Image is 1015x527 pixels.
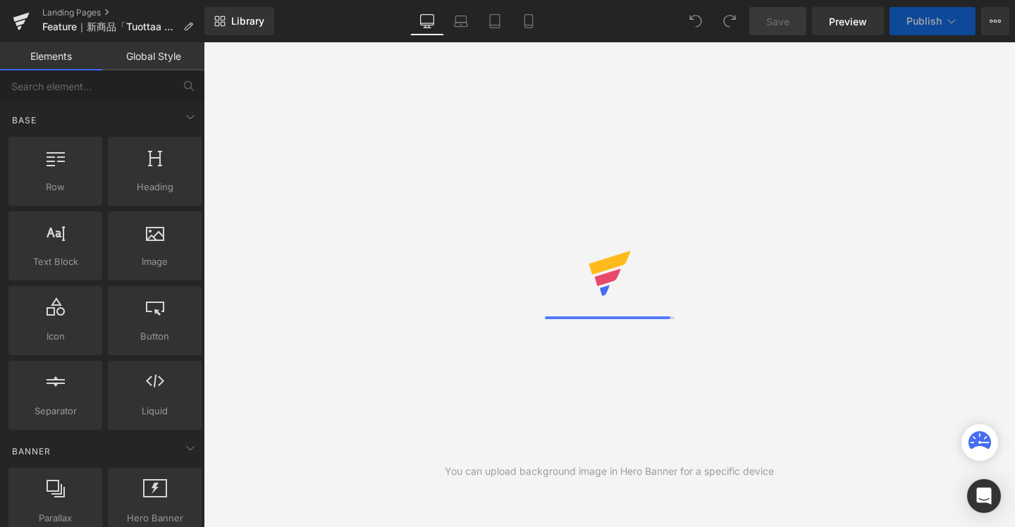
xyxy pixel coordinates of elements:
[112,254,197,269] span: Image
[410,7,444,35] a: Desktop
[906,15,942,27] span: Publish
[112,511,197,526] span: Hero Banner
[42,21,178,32] span: Feature｜新商品「Tuottaa Multi Cabinet」飾るように収納、魅せる暮らし｜オリジナル無垢家具に新たに収納家具が加わりました
[42,7,204,18] a: Landing Pages
[112,404,197,418] span: Liquid
[11,445,52,458] span: Banner
[766,14,789,29] span: Save
[13,254,98,269] span: Text Block
[981,7,1009,35] button: More
[11,113,38,127] span: Base
[13,329,98,344] span: Icon
[682,7,710,35] button: Undo
[890,7,976,35] button: Publish
[967,479,1001,513] div: Open Intercom Messenger
[102,42,204,70] a: Global Style
[715,7,744,35] button: Redo
[445,464,774,479] div: You can upload background image in Hero Banner for a specific device
[112,180,197,194] span: Heading
[444,7,478,35] a: Laptop
[829,14,867,29] span: Preview
[13,404,98,418] span: Separator
[231,15,264,27] span: Library
[512,7,546,35] a: Mobile
[112,329,197,344] span: Button
[204,7,274,35] a: New Library
[13,180,98,194] span: Row
[13,511,98,526] span: Parallax
[478,7,512,35] a: Tablet
[812,7,884,35] a: Preview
